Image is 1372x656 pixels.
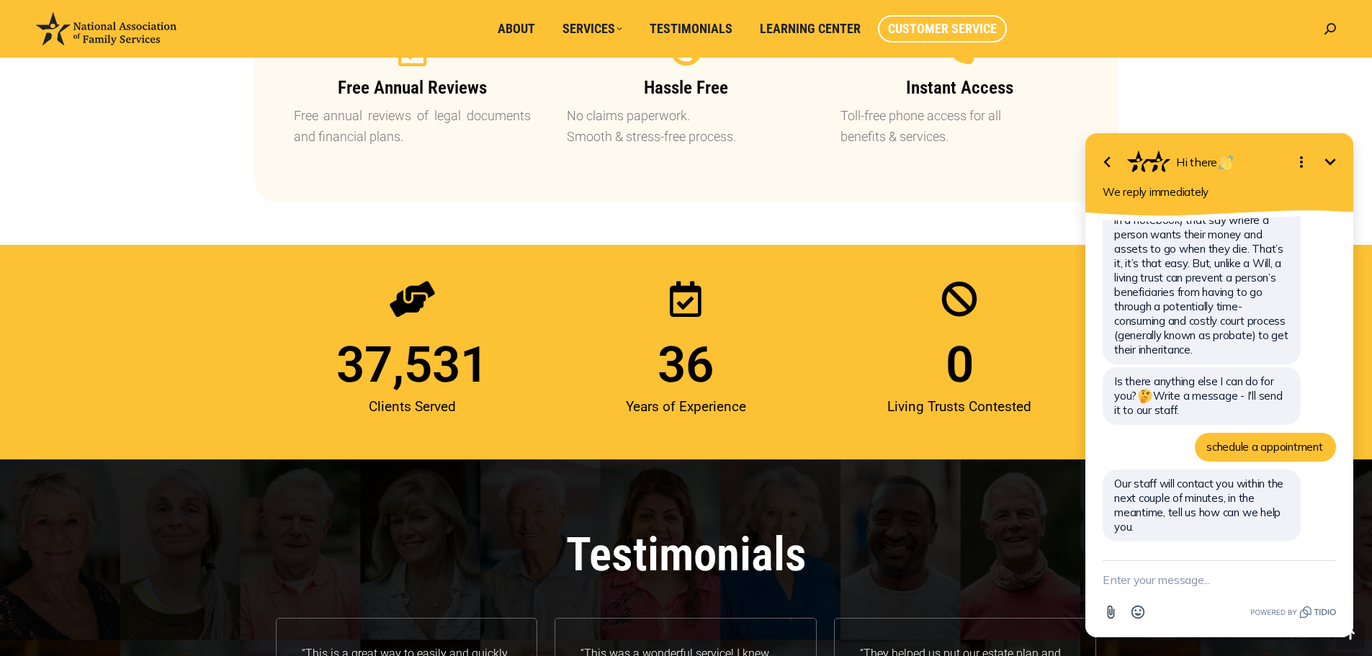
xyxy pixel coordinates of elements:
[658,340,714,390] span: 36
[1067,101,1372,656] iframe: Tidio Chat
[498,21,535,37] span: About
[36,12,176,45] img: National Association of Family Services
[294,106,532,148] p: Free annual reviews of legal documents and financial plans.
[946,340,974,390] span: 0
[906,77,1013,98] span: Instant Access
[336,340,488,390] span: 37,531
[830,390,1089,424] div: Living Trusts Contested
[556,390,815,424] div: Years of Experience
[840,106,1078,148] p: Toll-free phone access for all benefits & services.
[562,21,622,37] span: Services
[750,15,871,42] a: Learning Center
[567,106,804,148] p: No claims paperwork. Smooth & stress-free process.
[640,15,743,42] a: Testimonials
[644,77,728,98] span: Hassle Free
[276,531,1097,578] h4: Testimonials
[888,21,997,37] span: Customer Service
[760,21,861,37] span: Learning Center
[488,15,545,42] a: About
[338,77,487,98] span: Free Annual Reviews
[878,15,1007,42] a: Customer Service
[283,390,542,424] div: Clients Served
[650,21,732,37] span: Testimonials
